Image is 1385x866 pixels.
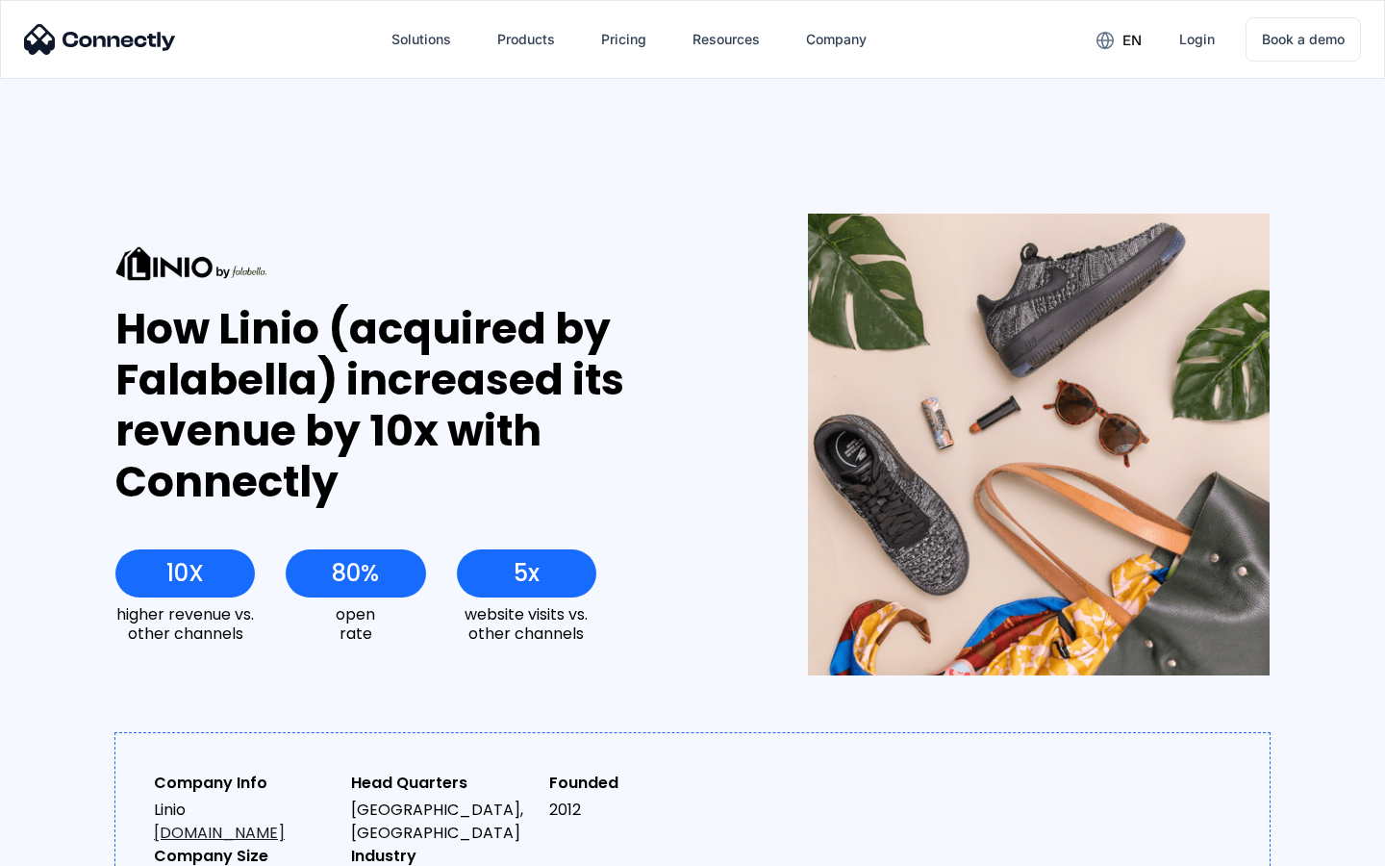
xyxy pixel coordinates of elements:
a: Pricing [586,16,662,63]
div: higher revenue vs. other channels [115,605,255,642]
img: Connectly Logo [24,24,176,55]
div: Company [791,16,882,63]
div: en [1081,25,1156,54]
div: Founded [549,772,731,795]
aside: Language selected: English [19,832,115,859]
a: Book a demo [1246,17,1361,62]
div: Products [497,26,555,53]
div: Products [482,16,570,63]
div: Company Info [154,772,336,795]
div: open rate [286,605,425,642]
div: How Linio (acquired by Falabella) increased its revenue by 10x with Connectly [115,304,738,507]
div: Company [806,26,867,53]
div: Solutions [391,26,451,53]
ul: Language list [38,832,115,859]
div: 2012 [549,799,731,822]
div: 10X [166,560,204,587]
div: Resources [677,16,775,63]
div: website visits vs. other channels [457,605,596,642]
div: Linio [154,799,336,845]
div: Login [1179,26,1215,53]
div: Pricing [601,26,646,53]
div: [GEOGRAPHIC_DATA], [GEOGRAPHIC_DATA] [351,799,533,845]
a: [DOMAIN_NAME] [154,822,285,844]
div: Head Quarters [351,772,533,795]
div: Resources [692,26,760,53]
a: Login [1164,16,1230,63]
div: 5x [514,560,540,587]
div: Solutions [376,16,466,63]
div: en [1122,27,1142,54]
div: 80% [332,560,379,587]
